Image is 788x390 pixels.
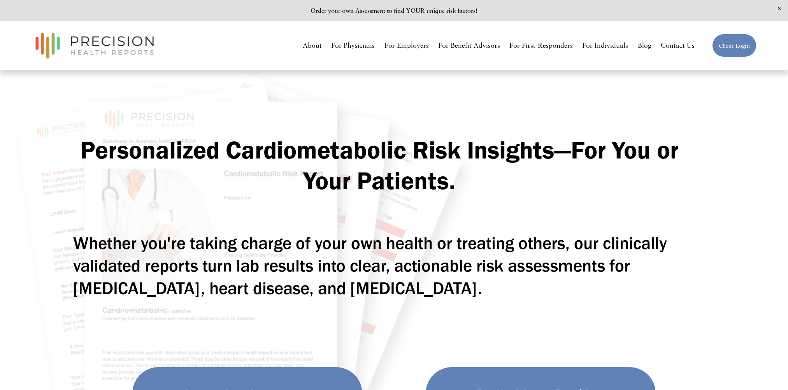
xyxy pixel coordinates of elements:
[73,232,715,299] h2: Whether you're taking charge of your own health or treating others, our clinically validated repo...
[438,39,500,52] a: For Benefit Advisors
[582,39,628,52] a: For Individuals
[384,39,429,52] a: For Employers
[303,39,322,52] a: About
[331,39,375,52] a: For Physicians
[712,34,756,57] a: Client Login
[661,39,695,52] a: Contact Us
[638,39,651,52] a: Blog
[80,135,685,195] strong: Personalized Cardiometabolic Risk Insights—For You or Your Patients.
[32,29,158,62] img: Precision Health Reports
[509,39,573,52] a: For First-Responders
